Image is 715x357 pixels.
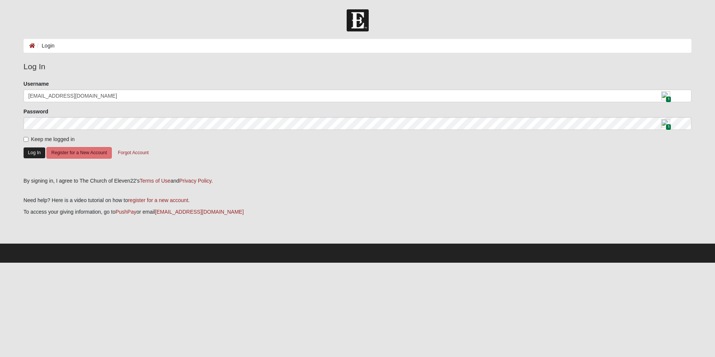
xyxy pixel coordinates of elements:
img: Church of Eleven22 Logo [347,9,369,31]
p: Need help? Here is a video tutorial on how to . [24,196,691,204]
button: Log In [24,147,45,158]
a: register for a new account [128,197,188,203]
input: Keep me logged in [24,137,28,142]
button: Forgot Account [113,147,153,159]
img: npw-badge-icon.svg [661,91,670,100]
legend: Log In [24,61,691,73]
span: Keep me logged in [31,136,75,142]
span: 1 [666,124,671,130]
a: Terms of Use [139,178,170,184]
a: Privacy Policy [179,178,211,184]
img: npw-badge-icon.svg [661,119,670,128]
label: Username [24,80,49,88]
div: By signing in, I agree to The Church of Eleven22's and . [24,177,691,185]
a: [EMAIL_ADDRESS][DOMAIN_NAME] [155,209,244,215]
span: 1 [666,96,671,103]
a: PushPay [116,209,136,215]
button: Register for a New Account [46,147,111,159]
p: To access your giving information, go to or email [24,208,691,216]
label: Password [24,108,48,115]
li: Login [35,42,55,50]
